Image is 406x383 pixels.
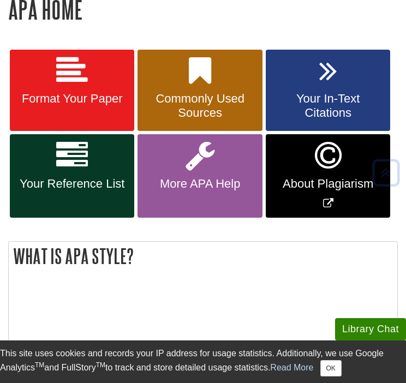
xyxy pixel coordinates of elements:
a: Commonly Used Sources [138,50,262,131]
span: Your Reference List [18,177,126,191]
a: Read More [270,363,313,372]
span: Your In-Text Citations [274,92,382,120]
button: Library Chat [335,318,406,340]
sup: TM [96,361,105,369]
span: More APA Help [146,177,254,191]
a: More APA Help [138,134,262,218]
span: Commonly Used Sources [146,92,254,120]
a: Your Reference List [10,134,134,218]
a: Back to Top [368,165,403,180]
a: Link opens in new window [266,134,390,218]
a: Format Your Paper [10,50,134,131]
h2: What is APA Style? [9,242,397,271]
span: Format Your Paper [18,92,126,106]
sup: TM [35,361,44,369]
a: Your In-Text Citations [266,50,390,131]
button: Close [320,360,342,376]
span: About Plagiarism [274,177,382,191]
